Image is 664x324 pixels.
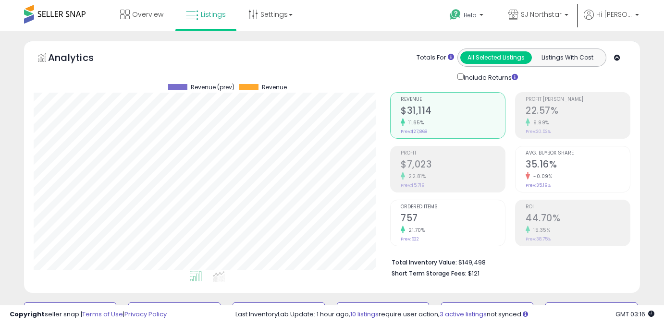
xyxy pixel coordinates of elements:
span: Revenue [262,84,287,91]
span: 2025-08-18 03:16 GMT [615,310,654,319]
small: Prev: 622 [401,236,419,242]
h2: $7,023 [401,159,505,172]
small: Prev: 35.19% [526,182,551,188]
small: Prev: 38.75% [526,236,551,242]
li: $149,498 [392,256,623,267]
h5: Analytics [48,51,112,67]
div: Include Returns [450,72,529,83]
span: Avg. Buybox Share [526,151,630,156]
small: 15.35% [530,227,550,234]
div: Totals For [417,53,454,62]
button: Listings With Cost [531,51,603,64]
small: 9.99% [530,119,549,126]
small: Prev: $27,868 [401,129,427,134]
span: $121 [468,269,480,278]
small: -0.09% [530,173,552,180]
small: 22.81% [405,173,426,180]
span: ROI [526,204,630,210]
h2: 44.70% [526,213,630,226]
span: Profit [PERSON_NAME] [526,97,630,102]
div: seller snap | | [10,310,167,319]
a: Hi [PERSON_NAME] [584,10,639,31]
a: 10 listings [350,310,379,319]
b: Short Term Storage Fees: [392,269,467,277]
span: Ordered Items [401,204,505,210]
a: Help [442,1,493,31]
small: Prev: 20.52% [526,129,551,134]
span: Revenue [401,97,505,102]
small: 11.65% [405,119,424,126]
span: Revenue (prev) [191,84,234,91]
h2: 22.57% [526,105,630,118]
small: Prev: $5,719 [401,182,425,188]
span: Overview [132,10,163,19]
a: Terms of Use [82,310,123,319]
span: SJ Northstar [521,10,562,19]
a: Privacy Policy [124,310,167,319]
span: Profit [401,151,505,156]
span: Listings [201,10,226,19]
i: Get Help [449,9,461,21]
a: 3 active listings [440,310,487,319]
h2: $31,114 [401,105,505,118]
button: All Selected Listings [460,51,532,64]
h2: 757 [401,213,505,226]
small: 21.70% [405,227,425,234]
div: Last InventoryLab Update: 1 hour ago, require user action, not synced. [235,310,654,319]
span: Hi [PERSON_NAME] [596,10,632,19]
h2: 35.16% [526,159,630,172]
b: Total Inventory Value: [392,258,457,266]
span: Help [464,11,477,19]
strong: Copyright [10,310,45,319]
